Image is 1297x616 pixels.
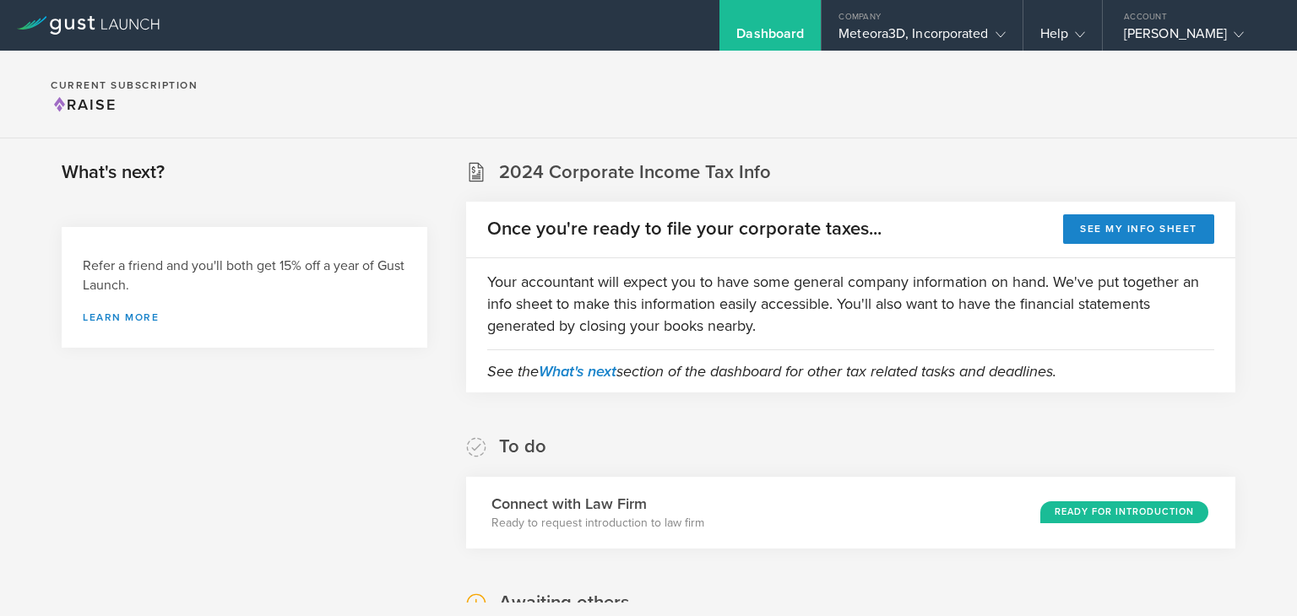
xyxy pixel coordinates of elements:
p: Ready to request introduction to law firm [491,515,704,532]
h2: Once you're ready to file your corporate taxes... [487,217,882,241]
div: Connect with Law FirmReady to request introduction to law firmReady for Introduction [466,477,1235,548]
div: Ready for Introduction [1040,501,1208,523]
div: Dashboard [736,25,804,51]
h2: To do [499,435,546,459]
h2: Awaiting others [499,591,629,615]
h2: Current Subscription [51,80,198,90]
h3: Connect with Law Firm [491,493,704,515]
h3: Refer a friend and you'll both get 15% off a year of Gust Launch. [83,257,406,295]
a: What's next [539,362,616,381]
div: Help [1040,25,1085,51]
h2: What's next? [62,160,165,185]
a: Learn more [83,312,406,322]
p: Your accountant will expect you to have some general company information on hand. We've put toget... [487,271,1214,337]
button: See my info sheet [1063,214,1214,244]
h2: 2024 Corporate Income Tax Info [499,160,771,185]
span: Raise [51,95,117,114]
div: Meteora3D, Incorporated [838,25,1005,51]
div: [PERSON_NAME] [1124,25,1267,51]
em: See the section of the dashboard for other tax related tasks and deadlines. [487,362,1056,381]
